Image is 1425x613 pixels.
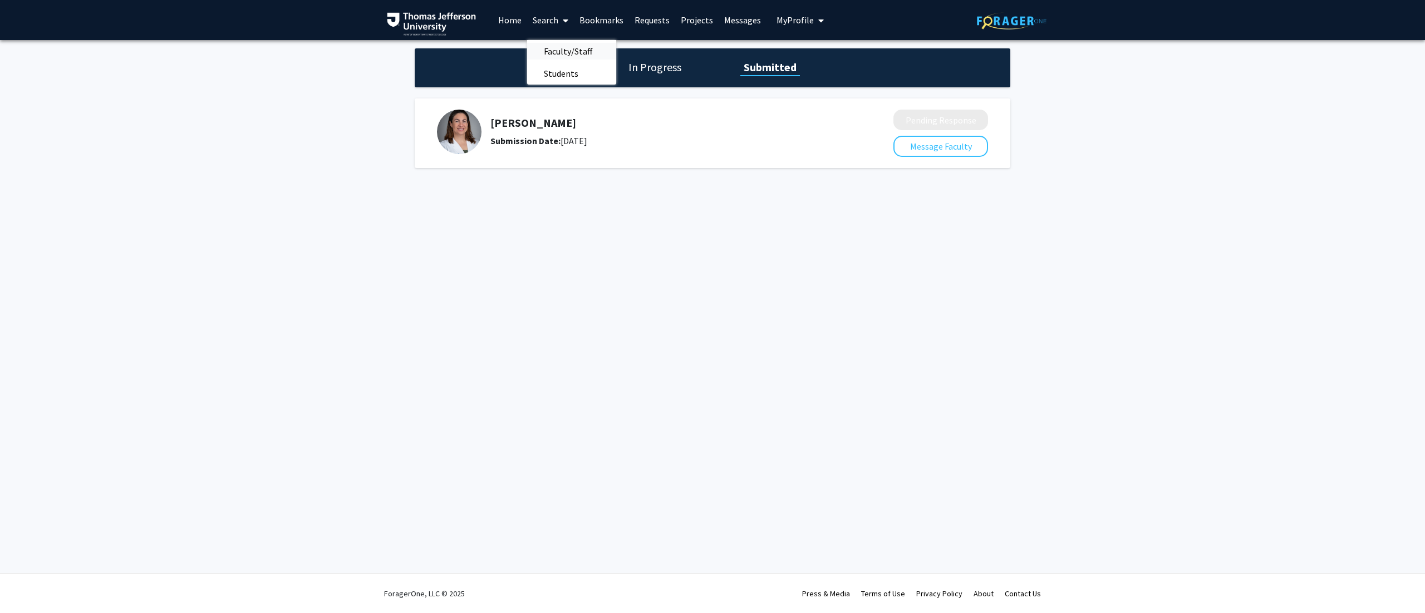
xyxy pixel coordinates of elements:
[490,116,834,130] h5: [PERSON_NAME]
[527,65,616,82] a: Students
[490,135,561,146] b: Submission Date:
[527,1,574,39] a: Search
[493,1,527,39] a: Home
[387,12,476,36] img: Thomas Jefferson University Logo
[8,563,47,605] iframe: Chat
[629,1,675,39] a: Requests
[675,1,719,39] a: Projects
[437,110,481,154] img: Profile Picture
[974,589,994,599] a: About
[1005,589,1041,599] a: Contact Us
[527,43,616,60] a: Faculty/Staff
[574,1,629,39] a: Bookmarks
[490,134,834,147] div: [DATE]
[977,12,1046,29] img: ForagerOne Logo
[893,141,988,152] a: Message Faculty
[384,574,465,613] div: ForagerOne, LLC © 2025
[527,40,609,62] span: Faculty/Staff
[861,589,905,599] a: Terms of Use
[625,60,685,75] h1: In Progress
[740,60,800,75] h1: Submitted
[719,1,766,39] a: Messages
[777,14,814,26] span: My Profile
[802,589,850,599] a: Press & Media
[527,62,595,85] span: Students
[916,589,962,599] a: Privacy Policy
[893,136,988,157] button: Message Faculty
[893,110,988,130] button: Pending Response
